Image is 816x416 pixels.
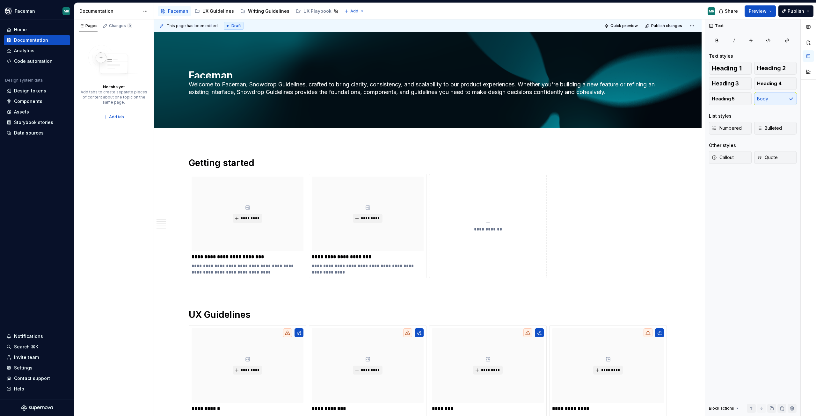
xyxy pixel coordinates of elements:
[709,122,752,135] button: Numbered
[64,9,69,14] div: MR
[158,6,191,16] a: Faceman
[127,23,132,28] span: 9
[14,354,39,361] div: Invite team
[4,384,70,394] button: Help
[4,342,70,352] button: Search ⌘K
[757,125,782,131] span: Bulleted
[1,4,73,18] button: FacemanMR
[709,62,752,75] button: Heading 1
[202,8,234,14] div: UX Guidelines
[189,309,667,320] h1: UX Guidelines
[4,363,70,373] a: Settings
[14,26,27,33] div: Home
[342,7,366,16] button: Add
[749,8,767,14] span: Preview
[643,21,685,30] button: Publish changes
[14,47,34,54] div: Analytics
[4,46,70,56] a: Analytics
[80,90,147,105] div: Add tabs to create separate pieces of content about one topic on the same page.
[754,122,797,135] button: Bulleted
[712,96,735,102] span: Heading 5
[4,352,70,362] a: Invite team
[21,405,53,411] svg: Supernova Logo
[14,37,48,43] div: Documentation
[231,23,241,28] span: Draft
[14,344,38,350] div: Search ⌘K
[4,56,70,66] a: Code automation
[101,113,127,121] button: Add tab
[4,25,70,35] a: Home
[303,8,331,14] div: UX Playbook
[754,77,797,90] button: Heading 4
[709,406,734,411] div: Block actions
[14,109,29,115] div: Assets
[15,8,35,14] div: Faceman
[187,79,666,97] textarea: Welcome to Faceman, Snowdrop Guidelines, crafted to bring clarity, consistency, and scalability t...
[754,62,797,75] button: Heading 2
[712,65,742,71] span: Heading 1
[187,68,666,78] textarea: Faceman
[651,23,682,28] span: Publish changes
[712,80,739,87] span: Heading 3
[14,88,46,94] div: Design tokens
[4,128,70,138] a: Data sources
[4,35,70,45] a: Documentation
[14,365,33,371] div: Settings
[745,5,776,17] button: Preview
[709,92,752,105] button: Heading 5
[788,8,804,14] span: Publish
[14,375,50,382] div: Contact support
[192,6,237,16] a: UX Guidelines
[109,23,132,28] div: Changes
[709,113,732,119] div: List styles
[4,86,70,96] a: Design tokens
[238,6,292,16] a: Writing Guidelines
[350,9,358,14] span: Add
[189,157,667,169] h1: Getting started
[757,154,778,161] span: Quote
[158,5,341,18] div: Page tree
[14,130,44,136] div: Data sources
[709,151,752,164] button: Callout
[248,8,289,14] div: Writing Guidelines
[725,8,738,14] span: Share
[709,77,752,90] button: Heading 3
[103,84,125,90] div: No tabs yet
[709,404,740,413] div: Block actions
[79,8,140,14] div: Documentation
[4,7,12,15] img: 87d06435-c97f-426c-aa5d-5eb8acd3d8b3.png
[757,65,786,71] span: Heading 2
[5,78,43,83] div: Design system data
[4,331,70,341] button: Notifications
[293,6,341,16] a: UX Playbook
[109,114,124,120] span: Add tab
[716,5,742,17] button: Share
[14,386,24,392] div: Help
[4,107,70,117] a: Assets
[4,117,70,128] a: Storybook stories
[757,80,782,87] span: Heading 4
[14,58,53,64] div: Code automation
[14,333,43,339] div: Notifications
[167,23,219,28] span: This page has been edited.
[4,373,70,383] button: Contact support
[4,96,70,106] a: Components
[712,125,742,131] span: Numbered
[168,8,188,14] div: Faceman
[709,9,714,14] div: MR
[602,21,641,30] button: Quick preview
[79,23,98,28] div: Pages
[14,98,42,105] div: Components
[709,142,736,149] div: Other styles
[14,119,53,126] div: Storybook stories
[610,23,638,28] span: Quick preview
[778,5,813,17] button: Publish
[709,53,733,59] div: Text styles
[712,154,734,161] span: Callout
[754,151,797,164] button: Quote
